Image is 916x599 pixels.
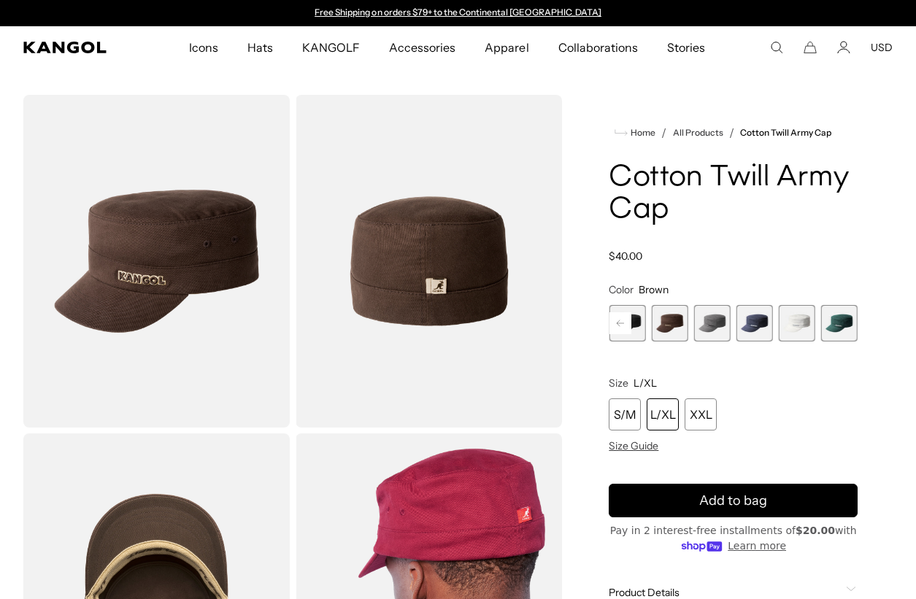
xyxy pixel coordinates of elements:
[639,283,669,296] span: Brown
[871,41,893,54] button: USD
[470,26,543,69] a: Apparel
[389,26,455,69] span: Accessories
[174,26,233,69] a: Icons
[558,26,638,69] span: Collaborations
[804,41,817,54] button: Cart
[667,26,705,69] span: Stories
[233,26,288,69] a: Hats
[189,26,218,69] span: Icons
[609,305,645,341] label: Black
[247,26,273,69] span: Hats
[628,128,655,138] span: Home
[653,26,720,69] a: Stories
[308,7,609,19] div: 1 of 2
[609,398,641,430] div: S/M
[694,305,731,341] div: 6 of 9
[694,305,731,341] label: Grey
[647,398,679,430] div: L/XL
[609,305,645,341] div: 4 of 9
[23,42,124,53] a: Kangol
[655,124,666,142] li: /
[673,128,723,138] a: All Products
[609,484,858,517] button: Add to bag
[296,95,562,428] img: color-brown
[736,305,773,341] div: 7 of 9
[374,26,470,69] a: Accessories
[723,124,734,142] li: /
[699,491,767,511] span: Add to bag
[634,376,657,390] span: L/XL
[23,95,290,428] img: color-brown
[615,126,655,139] a: Home
[609,124,858,142] nav: breadcrumbs
[544,26,653,69] a: Collaborations
[308,7,609,19] slideshow-component: Announcement bar
[779,305,815,341] div: 8 of 9
[740,128,832,138] a: Cotton Twill Army Cap
[609,250,642,263] span: $40.00
[609,439,658,452] span: Size Guide
[485,26,528,69] span: Apparel
[609,283,634,296] span: Color
[288,26,374,69] a: KANGOLF
[770,41,783,54] summary: Search here
[302,26,360,69] span: KANGOLF
[685,398,717,430] div: XXL
[651,305,688,341] div: 5 of 9
[308,7,609,19] div: Announcement
[736,305,773,341] label: Navy
[837,41,850,54] a: Account
[651,305,688,341] label: Brown
[821,305,858,341] div: 9 of 9
[315,7,601,18] a: Free Shipping on orders $79+ to the Continental [GEOGRAPHIC_DATA]
[779,305,815,341] label: White
[609,376,628,390] span: Size
[609,162,858,226] h1: Cotton Twill Army Cap
[609,586,840,599] span: Product Details
[821,305,858,341] label: Pine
